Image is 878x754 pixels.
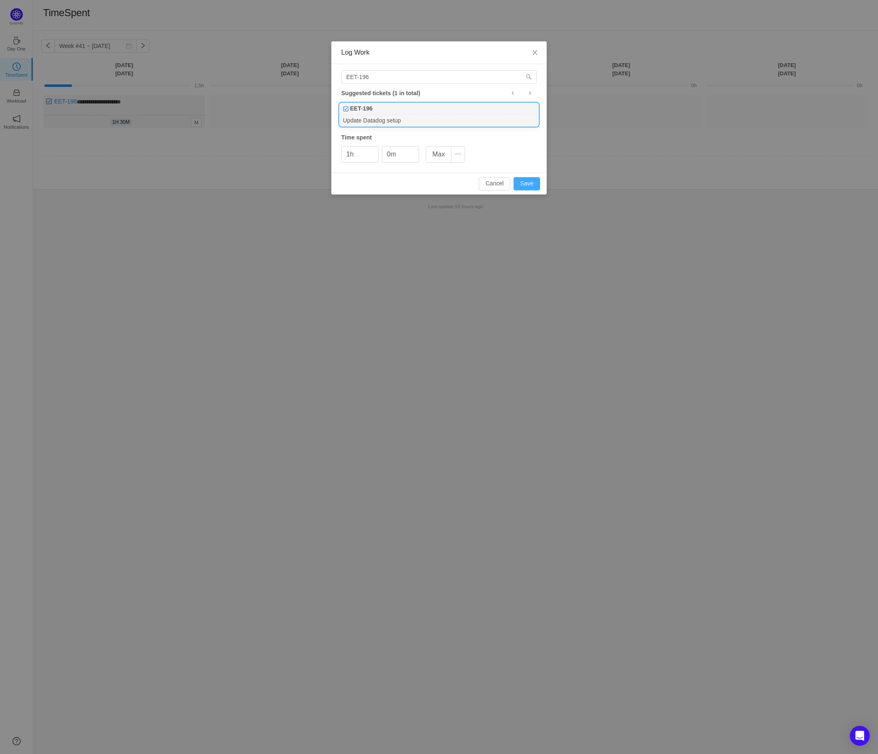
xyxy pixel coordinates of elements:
[350,104,372,113] b: EET-196
[451,146,465,163] button: icon: ellipsis
[850,726,870,746] div: Open Intercom Messenger
[526,74,532,80] i: icon: search
[341,48,537,57] div: Log Work
[343,106,349,112] img: 10318
[426,146,451,163] button: Max
[523,41,547,65] button: Close
[532,49,538,56] i: icon: close
[340,115,538,126] div: Update Datadog setup
[341,70,537,84] input: Search
[479,177,510,190] button: Cancel
[341,88,537,98] div: Suggested tickets (1 in total)
[514,177,540,190] button: Save
[341,133,537,142] div: Time spent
